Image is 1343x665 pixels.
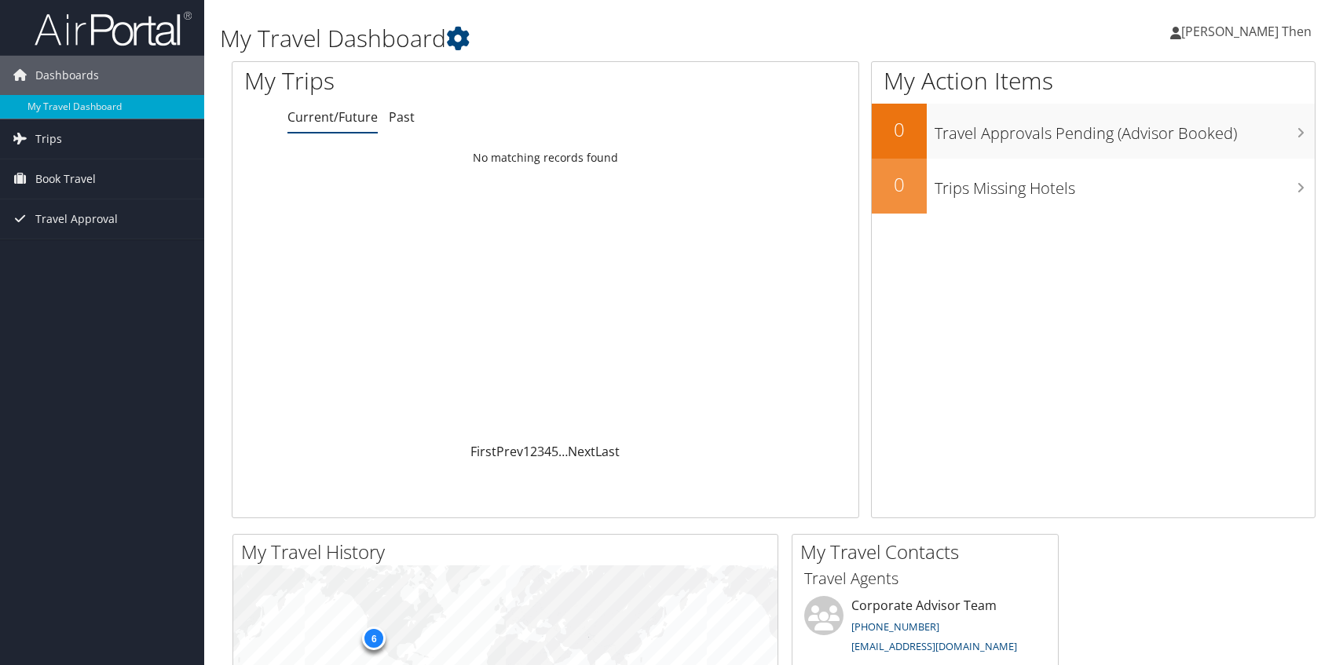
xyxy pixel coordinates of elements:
[804,568,1046,590] h3: Travel Agents
[568,443,595,460] a: Next
[551,443,558,460] a: 5
[872,104,1315,159] a: 0Travel Approvals Pending (Advisor Booked)
[35,159,96,199] span: Book Travel
[35,10,192,47] img: airportal-logo.png
[872,116,927,143] h2: 0
[935,170,1315,199] h3: Trips Missing Hotels
[35,56,99,95] span: Dashboards
[935,115,1315,144] h3: Travel Approvals Pending (Advisor Booked)
[544,443,551,460] a: 4
[800,539,1058,565] h2: My Travel Contacts
[241,539,778,565] h2: My Travel History
[287,108,378,126] a: Current/Future
[496,443,523,460] a: Prev
[796,596,1054,660] li: Corporate Advisor Team
[244,64,586,97] h1: My Trips
[558,443,568,460] span: …
[851,619,939,634] a: [PHONE_NUMBER]
[35,199,118,239] span: Travel Approval
[537,443,544,460] a: 3
[389,108,415,126] a: Past
[470,443,496,460] a: First
[232,144,858,172] td: No matching records found
[1170,8,1327,55] a: [PERSON_NAME] Then
[530,443,537,460] a: 2
[872,64,1315,97] h1: My Action Items
[872,171,927,198] h2: 0
[523,443,530,460] a: 1
[362,627,386,650] div: 6
[595,443,620,460] a: Last
[1181,23,1312,40] span: [PERSON_NAME] Then
[851,639,1017,653] a: [EMAIL_ADDRESS][DOMAIN_NAME]
[220,22,958,55] h1: My Travel Dashboard
[35,119,62,159] span: Trips
[872,159,1315,214] a: 0Trips Missing Hotels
